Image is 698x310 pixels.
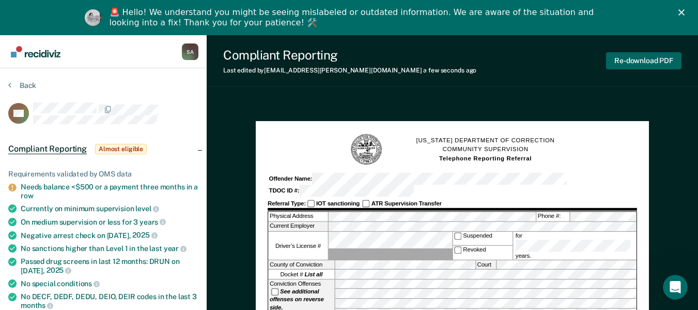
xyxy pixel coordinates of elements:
[476,260,495,269] label: Court
[8,170,198,179] div: Requirements validated by OMS data
[536,212,569,221] label: Phone #:
[316,200,360,206] strong: IOT sanctioning
[21,279,198,288] div: No special
[439,155,532,161] strong: Telephone Reporting Referral
[606,52,681,69] button: Re-download PDF
[164,244,187,253] span: year
[281,270,323,278] span: Docket #
[268,212,328,221] label: Physical Address
[223,67,476,74] div: Last edited by [EMAIL_ADDRESS][PERSON_NAME][DOMAIN_NAME]
[21,292,198,310] div: No DECF, DEDF, DEDU, DEIO, DEIR codes in the last 3
[57,279,99,288] span: conditions
[268,200,306,206] strong: Referral Type:
[46,266,71,274] span: 2025
[454,246,462,254] input: Revoked
[268,260,334,269] label: County of Conviction
[269,187,300,194] strong: TDOC ID #:
[21,231,198,240] div: Negative arrest check on [DATE],
[95,144,147,154] span: Almost eligible
[21,204,198,213] div: Currently on minimum supervision
[8,144,87,154] span: Compliant Reporting
[269,175,313,182] strong: Offender Name:
[11,46,60,57] img: Recidiviz
[21,183,198,200] a: Needs balance <$500 or a payment three months in a row
[268,232,328,260] label: Driver’s License #
[307,200,315,208] input: IOT sanctioning
[132,231,157,239] span: 2025
[516,240,630,252] input: for years.
[182,43,198,60] div: S A
[416,136,555,163] h1: [US_STATE] DEPARTMENT OF CORRECTION COMMUNITY SUPERVISION
[21,301,53,309] span: months
[371,200,442,206] strong: ATR Supervision Transfer
[271,288,279,296] input: See additional offenses on reverse side.
[423,67,476,74] span: a few seconds ago
[21,257,198,275] div: Passed drug screens in last 12 months: DRUN on [DATE],
[350,133,383,166] img: TN Seal
[453,246,512,259] label: Revoked
[135,204,159,213] span: level
[85,9,101,26] img: Profile image for Kim
[110,7,597,28] div: 🚨 Hello! We understand you might be seeing mislabeled or outdated information. We are aware of th...
[21,244,198,253] div: No sanctions higher than Level 1 in the last
[454,232,462,240] input: Suspended
[8,81,36,90] button: Back
[304,271,322,278] strong: List all
[514,232,635,260] label: for years.
[268,222,328,231] label: Current Employer
[663,275,688,300] iframe: Intercom live chat
[362,200,370,208] input: ATR Supervision Transfer
[223,48,476,63] div: Compliant Reporting
[21,217,198,227] div: On medium supervision or less for 3
[678,9,689,16] div: Close
[453,232,512,245] label: Suspended
[139,218,166,226] span: years
[182,43,198,60] button: Profile dropdown button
